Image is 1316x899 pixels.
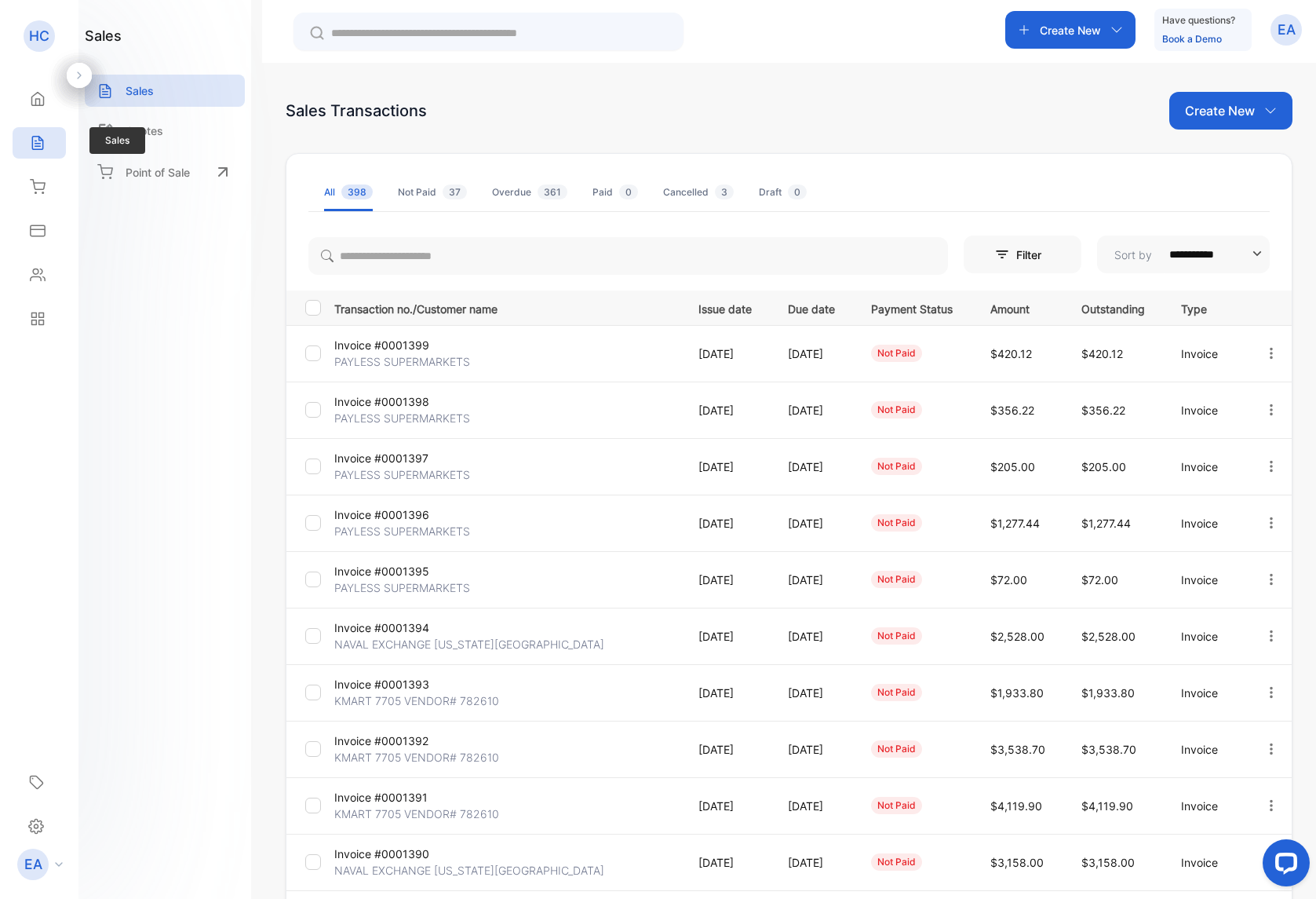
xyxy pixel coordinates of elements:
p: Invoice [1181,459,1231,475]
span: $3,538.70 [990,743,1045,756]
div: All [324,185,373,199]
p: [DATE] [788,515,839,532]
p: [DATE] [698,798,756,814]
span: $205.00 [990,460,1035,473]
p: Point of Sale [126,164,190,181]
p: Invoice #0001397 [334,450,449,466]
p: Invoice [1181,402,1231,418]
span: $1,933.80 [990,686,1044,700]
p: Create New [1040,22,1101,38]
p: Outstanding [1081,298,1150,317]
span: $420.12 [990,347,1032,360]
div: not paid [871,627,922,645]
div: not paid [871,853,922,871]
span: $3,158.00 [1081,856,1135,869]
p: Amount [990,298,1049,317]
span: $72.00 [990,573,1027,587]
div: not paid [871,514,922,532]
a: Book a Demo [1162,33,1222,45]
p: Invoice #0001399 [334,337,449,353]
div: not paid [871,684,922,701]
a: Quotes [85,115,245,147]
span: $1,933.80 [1081,686,1135,700]
p: [DATE] [788,628,839,645]
span: $72.00 [1081,573,1118,587]
p: Payment Status [871,298,958,317]
span: 398 [341,185,373,199]
p: Invoice [1181,345,1231,362]
div: Cancelled [663,185,734,199]
button: Create New [1169,92,1292,130]
p: [DATE] [788,854,839,871]
div: Draft [759,185,807,199]
a: Point of Sale [85,155,245,189]
p: Invoice #0001398 [334,393,449,410]
span: $4,119.90 [990,799,1042,813]
span: $2,528.00 [1081,630,1136,643]
p: [DATE] [698,628,756,645]
p: Invoice [1181,854,1231,871]
p: PAYLESS SUPERMARKETS [334,523,470,539]
div: Overdue [492,185,567,199]
span: $420.12 [1081,347,1123,360]
p: Invoice [1181,798,1231,814]
p: [DATE] [698,741,756,758]
p: Invoice #0001392 [334,733,449,749]
div: Sales Transactions [286,99,427,122]
p: EA [1278,20,1296,40]
span: $4,119.90 [1081,799,1133,813]
button: Create New [1005,11,1136,49]
p: PAYLESS SUPERMARKETS [334,410,470,426]
p: Due date [788,298,839,317]
p: [DATE] [788,572,839,588]
span: $2,528.00 [990,630,1044,643]
p: PAYLESS SUPERMARKETS [334,579,470,596]
p: Invoice [1181,572,1231,588]
span: $3,538.70 [1081,743,1136,756]
p: Type [1181,298,1231,317]
p: [DATE] [698,459,756,475]
div: not paid [871,345,922,362]
p: HC [29,26,49,46]
iframe: LiveChat chat widget [1250,833,1316,899]
span: Sales [89,127,145,154]
p: Invoice #0001391 [334,789,449,806]
p: [DATE] [788,402,839,418]
p: KMART 7705 VENDOR# 782610 [334,806,499,822]
p: Create New [1185,101,1255,120]
p: Invoice #0001396 [334,506,449,523]
p: Issue date [698,298,756,317]
div: Paid [592,185,638,199]
p: [DATE] [698,572,756,588]
span: $356.22 [1081,404,1125,417]
p: Invoice #0001393 [334,676,449,693]
p: [DATE] [698,402,756,418]
span: 3 [715,185,734,199]
h1: sales [85,25,122,46]
span: $3,158.00 [990,856,1044,869]
p: Invoice [1181,685,1231,701]
span: 0 [788,185,807,199]
p: Quotes [126,122,163,139]
p: [DATE] [698,345,756,362]
p: EA [24,854,42,875]
p: [DATE] [698,515,756,532]
p: PAYLESS SUPERMARKETS [334,353,470,370]
button: Sort by [1097,236,1270,273]
span: $356.22 [990,404,1034,417]
p: [DATE] [788,798,839,814]
span: 37 [443,185,467,199]
div: not paid [871,571,922,588]
div: not paid [871,458,922,475]
p: KMART 7705 VENDOR# 782610 [334,749,499,766]
button: EA [1270,11,1302,49]
div: not paid [871,740,922,758]
p: [DATE] [788,741,839,758]
div: not paid [871,797,922,814]
p: [DATE] [698,685,756,701]
span: 361 [538,185,567,199]
p: Invoice [1181,741,1231,758]
p: [DATE] [788,345,839,362]
p: PAYLESS SUPERMARKETS [334,466,470,483]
